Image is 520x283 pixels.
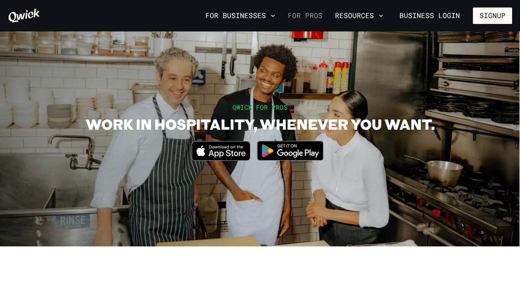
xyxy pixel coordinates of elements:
span: QWICK FOR PROS [233,103,287,111]
a: Download on the App Store [192,154,251,162]
img: Get it on Google Play [252,136,328,165]
a: Business Login [393,7,467,24]
button: Resources [332,9,386,22]
h1: WORK IN HOSPITALITY, WHENEVER YOU WANT. [86,115,435,133]
a: For Pros [285,9,326,22]
button: Signup [473,7,512,24]
button: For Businesses [202,9,278,22]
